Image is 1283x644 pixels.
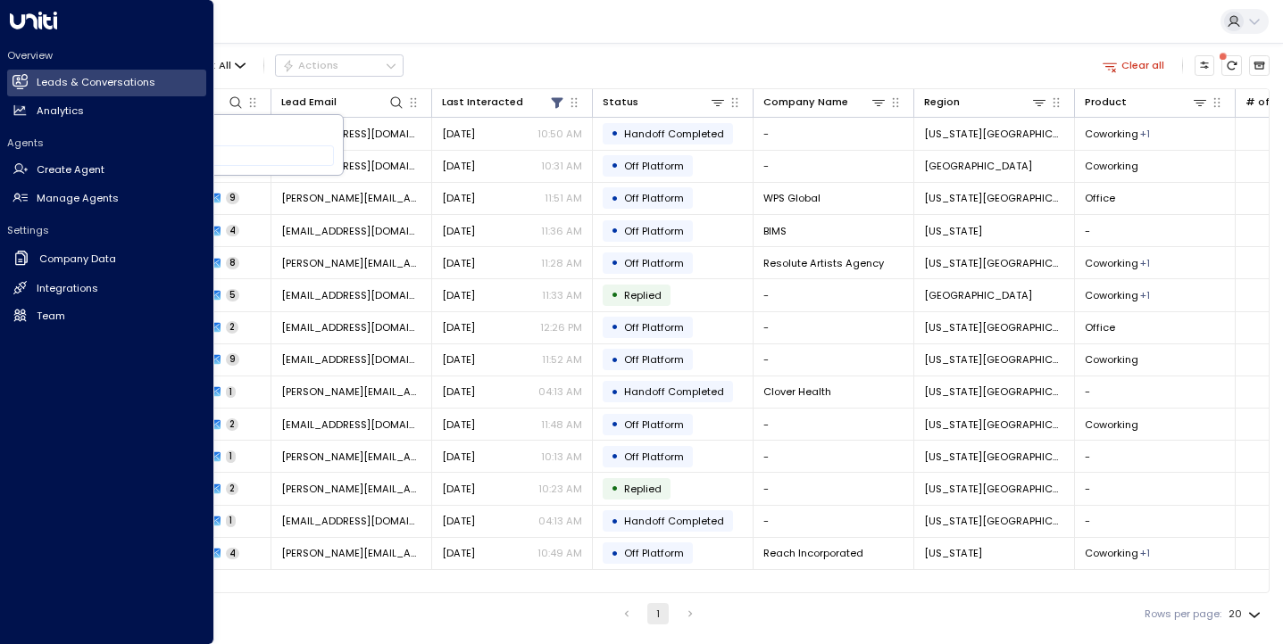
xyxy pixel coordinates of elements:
[7,185,206,211] a: Manage Agents
[924,352,1064,367] span: New York City
[537,127,582,141] p: 10:50 AM
[1075,506,1236,537] td: -
[624,159,684,173] span: Off Platform
[1075,441,1236,472] td: -
[219,60,231,71] span: All
[924,94,960,111] div: Region
[442,450,475,464] span: Aug 21, 2025
[754,344,914,376] td: -
[281,546,421,560] span: stephanie@reachincorporated.org
[281,256,421,270] span: katie@resoluteartistsagency.com
[226,386,236,399] span: 1
[1085,94,1208,111] div: Product
[754,506,914,537] td: -
[624,450,684,464] span: Off Platform
[754,312,914,343] td: -
[763,191,821,205] span: WPS Global
[924,514,1064,528] span: New York City
[1085,256,1138,270] span: Coworking
[624,417,684,432] span: Off Platform
[754,473,914,504] td: -
[442,352,475,367] span: Aug 21, 2025
[226,192,239,204] span: 9
[754,409,914,440] td: -
[281,320,421,334] span: mjrandphd@aol.com
[924,417,1064,432] span: New York City
[1085,191,1115,205] span: Office
[611,380,619,404] div: •
[541,256,582,270] p: 11:28 AM
[542,288,582,302] p: 11:33 AM
[603,94,638,111] div: Status
[7,223,206,237] h2: Settings
[1085,417,1138,432] span: Coworking
[39,252,116,267] h2: Company Data
[281,450,421,464] span: shana.urban@gmail.com
[763,224,787,238] span: BIMS
[624,320,684,334] span: Off Platform
[281,482,421,496] span: shana.urban@gmail.com
[442,482,475,496] span: Aug 21, 2025
[37,75,155,90] h2: Leads & Conversations
[545,191,582,205] p: 11:51 AM
[1085,127,1138,141] span: Coworking
[624,256,684,270] span: Off Platform
[442,94,523,111] div: Last Interacted
[924,94,1047,111] div: Region
[924,191,1064,205] span: New York City
[1195,55,1215,76] button: Customize
[611,283,619,307] div: •
[442,546,475,560] span: Aug 21, 2025
[763,256,884,270] span: Resolute Artists Agency
[226,515,236,527] span: 1
[611,541,619,566] div: •
[442,256,475,270] span: Aug 21, 2025
[281,127,421,141] span: alex.munno@air.inc
[624,191,684,205] span: Off Platform
[281,288,421,302] span: lcnabo@yahoo.com
[924,384,1064,399] span: New York City
[7,70,206,96] a: Leads & Conversations
[442,224,475,238] span: Aug 21, 2025
[924,224,982,238] span: Washington
[624,514,724,528] span: Handoff Completed
[541,159,582,173] p: 10:31 AM
[281,224,421,238] span: jasmine@bims.org
[226,321,238,334] span: 2
[624,224,684,238] span: Off Platform
[1085,546,1138,560] span: Coworking
[611,444,619,468] div: •
[624,288,662,302] span: Replied
[7,48,206,62] h2: Overview
[226,257,239,269] span: 8
[924,320,1064,334] span: New York City
[281,159,421,173] span: angelabundrant725@gmail.com
[226,225,239,237] span: 4
[1221,55,1242,76] span: There are new threads available. Refresh the grid to view the latest updates.
[763,94,848,111] div: Company Name
[754,118,914,149] td: -
[1075,376,1236,408] td: -
[226,483,238,495] span: 2
[611,251,619,275] div: •
[37,162,104,178] h2: Create Agent
[624,482,662,496] span: Replied
[611,186,619,211] div: •
[541,417,582,432] p: 11:48 AM
[924,159,1032,173] span: Chicago
[615,603,702,624] nav: pagination navigation
[282,59,338,71] div: Actions
[624,384,724,399] span: Handoff Completed
[611,219,619,243] div: •
[281,352,421,367] span: micposso@gmail.com
[1140,256,1150,270] div: Office
[624,352,684,367] span: Off Platform
[763,546,863,560] span: Reach Incorporated
[538,482,582,496] p: 10:23 AM
[541,224,582,238] p: 11:36 AM
[611,153,619,178] div: •
[924,482,1064,496] span: New York City
[1085,320,1115,334] span: Office
[281,191,421,205] span: erika.kelly@wpsglobal.com
[924,450,1064,464] span: New York City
